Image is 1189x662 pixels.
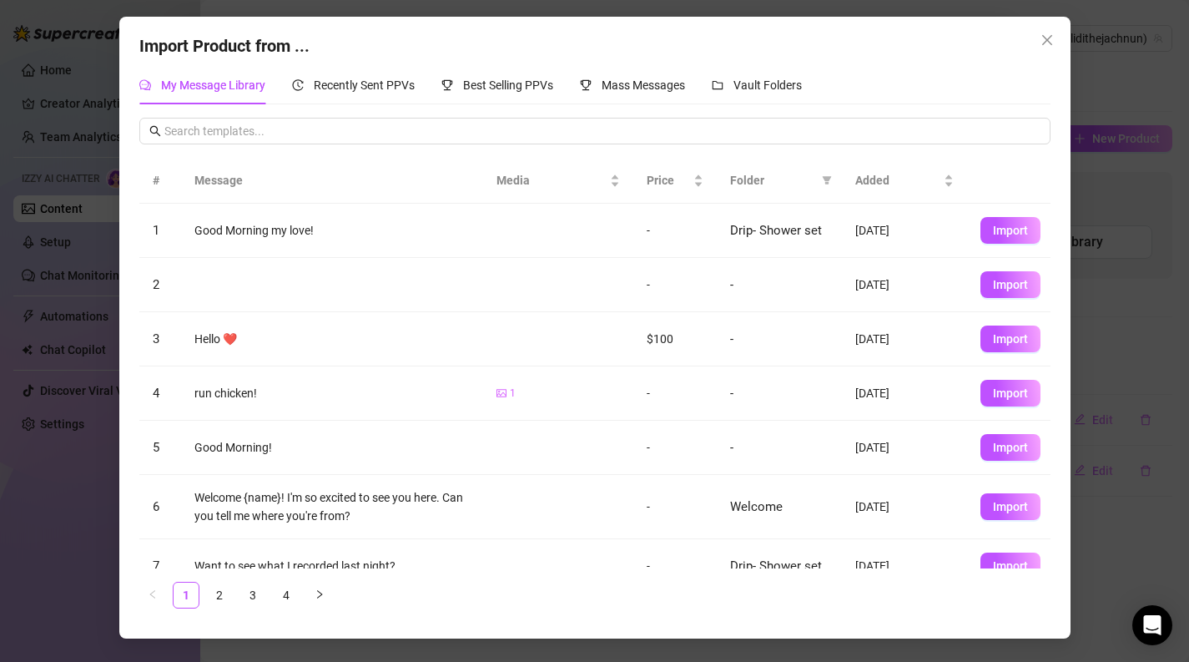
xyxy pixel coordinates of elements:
span: Recently Sent PPVs [314,78,415,92]
th: Price [633,158,717,204]
button: Import [980,217,1040,244]
span: Import [993,332,1028,346]
span: Price [647,171,690,190]
button: Import [980,434,1040,461]
span: Import Product from ... [139,36,310,56]
span: Welcome [730,499,783,514]
a: 3 [240,583,265,608]
li: 3 [239,582,266,609]
li: 1 [173,582,199,609]
span: Import [993,559,1028,573]
span: filter [822,175,832,185]
td: $100 [633,312,717,366]
span: Best Selling PPVs [463,78,553,92]
button: Import [980,553,1040,579]
li: 2 [206,582,233,609]
button: right [306,582,333,609]
td: [DATE] [842,539,967,594]
span: picture [496,388,506,398]
span: folder [712,79,723,91]
td: [DATE] [842,366,967,421]
a: 1 [174,583,199,608]
span: 1 [510,386,516,402]
span: Drip- Shower set [730,558,822,574]
li: Previous Page [139,582,166,609]
span: 4 [153,386,159,401]
td: - [633,204,717,258]
span: right [315,589,325,599]
button: Close [1034,27,1061,53]
span: My Message Library [161,78,265,92]
span: 1 [153,223,159,238]
span: - [730,386,733,401]
span: Import [993,441,1028,454]
span: filter [819,168,835,193]
li: Next Page [306,582,333,609]
th: Message [181,158,483,204]
th: # [139,158,181,204]
button: Import [980,493,1040,520]
span: trophy [580,79,592,91]
td: [DATE] [842,258,967,312]
input: Search templates... [164,122,1040,140]
span: 3 [153,331,159,346]
li: 4 [273,582,300,609]
button: Import [980,380,1040,407]
div: Good Morning my love! [194,221,470,240]
button: left [139,582,166,609]
span: history [292,79,304,91]
button: Import [980,271,1040,298]
span: search [149,125,161,137]
td: [DATE] [842,475,967,539]
span: left [148,589,158,599]
span: - [730,331,733,346]
span: - [730,277,733,292]
span: trophy [441,79,453,91]
td: [DATE] [842,421,967,475]
button: Import [980,326,1040,352]
span: Import [993,224,1028,237]
span: Vault Folders [733,78,802,92]
span: Import [993,387,1028,400]
span: Folder [730,171,815,190]
div: Welcome {name}! I'm so excited to see you here. Can you tell me where you're from? [194,488,470,525]
td: - [633,258,717,312]
span: Drip- Shower set [730,223,822,238]
td: - [633,539,717,594]
span: comment [139,79,151,91]
span: 5 [153,440,159,455]
span: Close [1034,33,1061,47]
span: 6 [153,499,159,514]
td: - [633,366,717,421]
div: Good Morning! [194,438,470,457]
th: Added [842,158,967,204]
th: Media [483,158,633,204]
span: Added [855,171,940,190]
span: close [1040,33,1054,47]
span: Import [993,278,1028,291]
td: - [633,475,717,539]
div: Hello ❤️ [194,330,470,348]
td: [DATE] [842,204,967,258]
div: run chicken! [194,384,470,402]
span: - [730,440,733,455]
div: Open Intercom Messenger [1132,605,1172,645]
span: 2 [153,277,159,292]
td: [DATE] [842,312,967,366]
a: 2 [207,583,232,608]
span: Mass Messages [602,78,685,92]
a: 4 [274,583,299,608]
span: 7 [153,558,159,574]
td: - [633,421,717,475]
span: Media [496,171,607,190]
span: Import [993,500,1028,513]
div: Want to see what I recorded last night? [194,557,470,575]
